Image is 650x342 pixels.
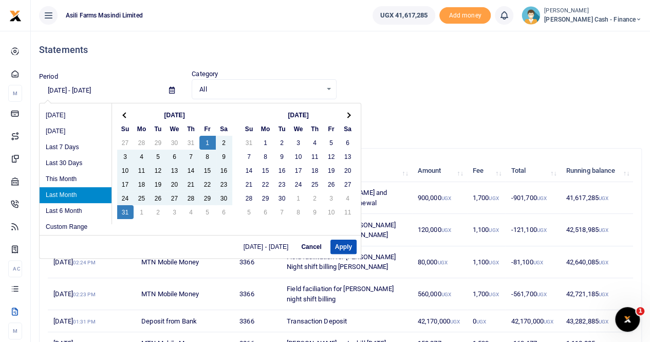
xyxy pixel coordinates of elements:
a: UGX 41,617,285 [373,6,435,25]
td: -561,700 [505,278,560,310]
td: 1,100 [467,246,506,278]
span: [PERSON_NAME] Cash - Finance [544,15,642,24]
td: 29 [199,191,216,205]
td: 31 [117,205,134,219]
small: UGX [450,319,460,325]
td: 14 [183,164,199,177]
td: 4 [307,136,323,150]
td: 26 [323,177,340,191]
a: logo-small logo-large logo-large [9,11,22,19]
td: 11 [134,164,150,177]
td: 9 [307,205,323,219]
td: 28 [241,191,257,205]
h4: Statements [39,44,642,56]
td: 1,700 [467,278,506,310]
small: UGX [536,195,546,201]
td: 27 [340,177,356,191]
td: 11 [340,205,356,219]
td: 27 [117,136,134,150]
span: Asili Farms Masindi Limited [62,11,147,20]
small: UGX [599,319,608,325]
th: Mo [134,122,150,136]
small: UGX [489,227,498,233]
td: [DATE] [48,278,136,310]
td: 17 [290,164,307,177]
td: -901,700 [505,182,560,214]
a: profile-user [PERSON_NAME] [PERSON_NAME] Cash - Finance [522,6,642,25]
button: Cancel [296,240,326,254]
td: 13 [340,150,356,164]
td: 14 [241,164,257,177]
th: We [166,122,183,136]
small: 02:23 PM [73,292,96,297]
label: Period [39,71,58,82]
td: 12 [323,150,340,164]
td: -121,100 [505,214,560,246]
span: [DATE] - [DATE] [244,244,293,250]
th: [DATE] [134,108,216,122]
td: 13 [166,164,183,177]
td: 1,100 [467,214,506,246]
td: 25 [307,177,323,191]
td: 22 [199,177,216,191]
td: MTN Mobile Money [136,278,234,310]
td: 41,617,285 [560,182,633,214]
li: Last 30 Days [40,155,112,171]
td: 11 [307,150,323,164]
td: 3366 [234,310,281,332]
td: 9 [216,150,232,164]
small: UGX [599,195,608,201]
td: 10 [290,150,307,164]
li: [DATE] [40,107,112,123]
td: 5 [150,150,166,164]
td: MTN Mobile Money [136,246,234,278]
th: Sa [216,122,232,136]
small: UGX [441,195,451,201]
li: Last 7 Days [40,139,112,155]
small: UGX [599,292,608,297]
td: 42,640,085 [560,246,633,278]
th: Th [307,122,323,136]
td: 18 [307,164,323,177]
td: 120,000 [412,214,467,246]
small: UGX [437,260,447,265]
td: 30 [166,136,183,150]
small: UGX [489,292,498,297]
li: Last Month [40,187,112,203]
td: 1 [257,136,274,150]
span: Add money [439,7,491,24]
span: 1 [636,307,644,315]
td: 17 [117,177,134,191]
td: 21 [183,177,199,191]
td: 15 [257,164,274,177]
th: Running balance: activate to sort column ascending [560,160,633,182]
td: 10 [117,164,134,177]
td: 30 [216,191,232,205]
li: [DATE] [40,123,112,139]
td: 26 [150,191,166,205]
td: 8 [199,150,216,164]
td: 27 [166,191,183,205]
li: Last 6 Month [40,203,112,219]
td: 4 [134,150,150,164]
th: Fr [323,122,340,136]
span: All [199,84,321,95]
li: Toup your wallet [439,7,491,24]
th: We [290,122,307,136]
td: 23 [274,177,290,191]
td: 9 [274,150,290,164]
th: Su [241,122,257,136]
td: 3 [323,191,340,205]
td: 2 [307,191,323,205]
small: UGX [544,319,553,325]
td: 29 [257,191,274,205]
td: 24 [117,191,134,205]
th: [DATE] [257,108,340,122]
td: 28 [134,136,150,150]
label: Category [192,69,218,79]
li: Ac [8,260,22,277]
td: 7 [274,205,290,219]
th: Sa [340,122,356,136]
td: 5 [241,205,257,219]
td: 6 [216,205,232,219]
